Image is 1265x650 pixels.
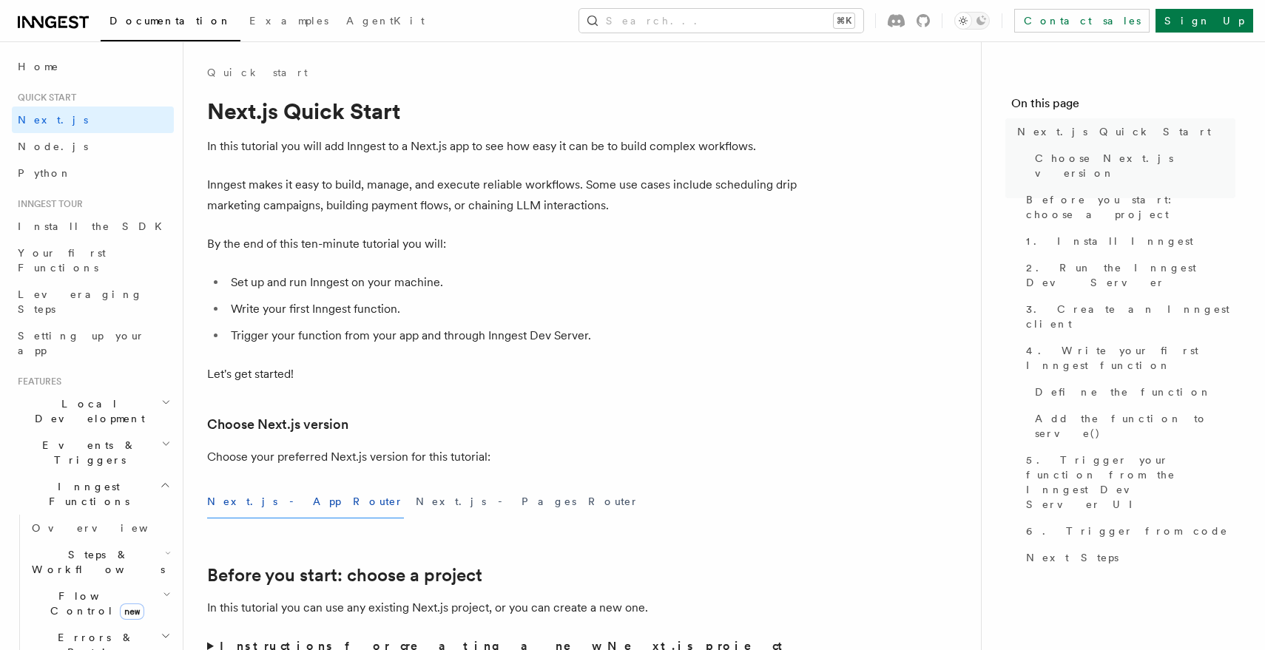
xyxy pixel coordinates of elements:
[1026,192,1235,222] span: Before you start: choose a project
[1026,234,1193,248] span: 1. Install Inngest
[18,141,88,152] span: Node.js
[101,4,240,41] a: Documentation
[226,272,799,293] li: Set up and run Inngest on your machine.
[1020,518,1235,544] a: 6. Trigger from code
[12,390,174,432] button: Local Development
[834,13,854,28] kbd: ⌘K
[207,597,799,618] p: In this tutorial you can use any existing Next.js project, or you can create a new one.
[207,234,799,254] p: By the end of this ten-minute tutorial you will:
[26,515,174,541] a: Overview
[207,414,348,435] a: Choose Next.js version
[954,12,990,30] button: Toggle dark mode
[18,288,143,315] span: Leveraging Steps
[1014,9,1150,33] a: Contact sales
[26,541,174,583] button: Steps & Workflows
[1035,411,1235,441] span: Add the function to serve()
[18,247,106,274] span: Your first Functions
[26,547,165,577] span: Steps & Workflows
[1156,9,1253,33] a: Sign Up
[207,65,308,80] a: Quick start
[1026,524,1228,538] span: 6. Trigger from code
[12,376,61,387] span: Features
[18,330,145,356] span: Setting up your app
[18,167,72,179] span: Python
[1035,385,1212,399] span: Define the function
[207,447,799,467] p: Choose your preferred Next.js version for this tutorial:
[1020,254,1235,296] a: 2. Run the Inngest Dev Server
[18,220,171,232] span: Install the SDK
[1020,228,1235,254] a: 1. Install Inngest
[249,15,328,27] span: Examples
[207,485,404,518] button: Next.js - App Router
[1029,405,1235,447] a: Add the function to serve()
[207,565,482,586] a: Before you start: choose a project
[12,106,174,133] a: Next.js
[18,114,88,126] span: Next.js
[1020,296,1235,337] a: 3. Create an Inngest client
[1035,151,1235,180] span: Choose Next.js version
[12,198,83,210] span: Inngest tour
[1026,260,1235,290] span: 2. Run the Inngest Dev Server
[226,299,799,319] li: Write your first Inngest function.
[12,473,174,515] button: Inngest Functions
[12,322,174,364] a: Setting up your app
[12,432,174,473] button: Events & Triggers
[12,396,161,426] span: Local Development
[1026,550,1119,565] span: Next Steps
[1011,118,1235,145] a: Next.js Quick Start
[32,522,184,534] span: Overview
[1020,186,1235,228] a: Before you start: choose a project
[416,485,639,518] button: Next.js - Pages Router
[207,364,799,385] p: Let's get started!
[18,59,59,74] span: Home
[226,325,799,346] li: Trigger your function from your app and through Inngest Dev Server.
[26,583,174,624] button: Flow Controlnew
[12,240,174,281] a: Your first Functions
[346,15,425,27] span: AgentKit
[12,53,174,80] a: Home
[207,136,799,157] p: In this tutorial you will add Inngest to a Next.js app to see how easy it can be to build complex...
[120,603,144,620] span: new
[1011,95,1235,118] h4: On this page
[12,479,160,509] span: Inngest Functions
[12,213,174,240] a: Install the SDK
[240,4,337,40] a: Examples
[1017,124,1211,139] span: Next.js Quick Start
[579,9,863,33] button: Search...⌘K
[337,4,434,40] a: AgentKit
[109,15,232,27] span: Documentation
[1020,544,1235,571] a: Next Steps
[1020,447,1235,518] a: 5. Trigger your function from the Inngest Dev Server UI
[12,133,174,160] a: Node.js
[1029,145,1235,186] a: Choose Next.js version
[12,438,161,467] span: Events & Triggers
[1026,453,1235,512] span: 5. Trigger your function from the Inngest Dev Server UI
[1026,302,1235,331] span: 3. Create an Inngest client
[1020,337,1235,379] a: 4. Write your first Inngest function
[207,175,799,216] p: Inngest makes it easy to build, manage, and execute reliable workflows. Some use cases include sc...
[26,589,163,618] span: Flow Control
[12,281,174,322] a: Leveraging Steps
[1026,343,1235,373] span: 4. Write your first Inngest function
[207,98,799,124] h1: Next.js Quick Start
[12,160,174,186] a: Python
[12,92,76,104] span: Quick start
[1029,379,1235,405] a: Define the function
